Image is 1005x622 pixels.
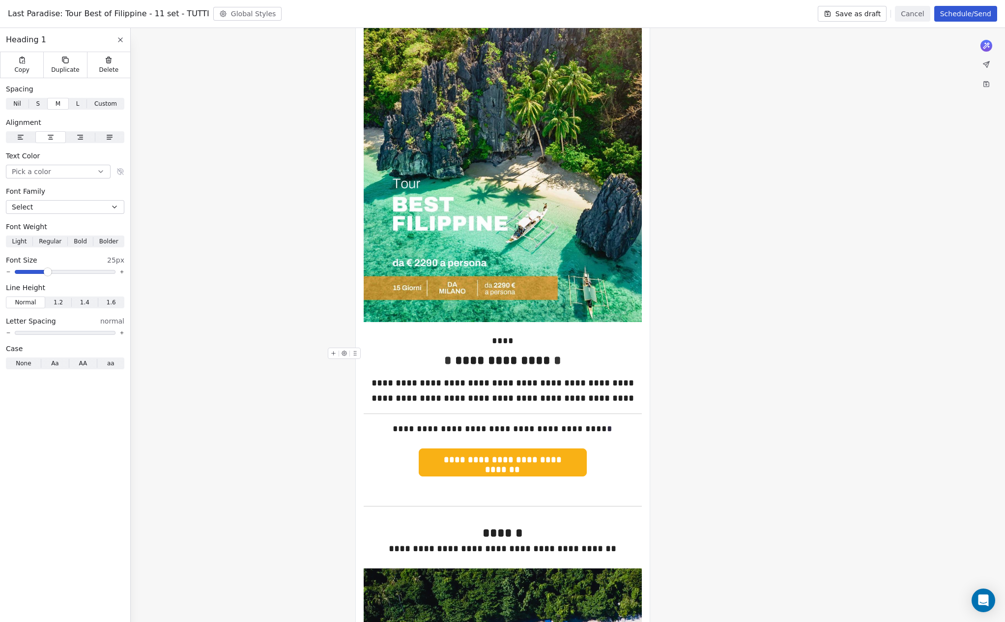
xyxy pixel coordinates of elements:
[79,359,87,368] span: AA
[12,237,27,246] span: Light
[895,6,930,22] button: Cancel
[80,298,89,307] span: 1.4
[6,316,56,326] span: Letter Spacing
[74,237,87,246] span: Bold
[6,118,41,127] span: Alignment
[16,359,31,368] span: None
[107,255,124,265] span: 25px
[39,237,61,246] span: Regular
[6,255,37,265] span: Font Size
[6,151,40,161] span: Text Color
[13,99,21,108] span: Nil
[6,222,47,232] span: Font Weight
[99,237,118,246] span: Bolder
[51,66,79,74] span: Duplicate
[76,99,80,108] span: L
[107,359,115,368] span: aa
[6,165,111,178] button: Pick a color
[6,34,46,46] span: Heading 1
[100,316,124,326] span: normal
[51,359,59,368] span: Aa
[6,84,33,94] span: Spacing
[107,298,116,307] span: 1.6
[54,298,63,307] span: 1.2
[6,344,23,354] span: Case
[972,589,995,612] div: Open Intercom Messenger
[8,8,209,20] span: Last Paradise: Tour Best of Filippine - 11 set - TUTTI
[36,99,40,108] span: S
[213,7,282,21] button: Global Styles
[934,6,997,22] button: Schedule/Send
[6,186,45,196] span: Font Family
[818,6,887,22] button: Save as draft
[12,202,33,212] span: Select
[14,66,29,74] span: Copy
[94,99,117,108] span: Custom
[99,66,119,74] span: Delete
[6,283,45,293] span: Line Height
